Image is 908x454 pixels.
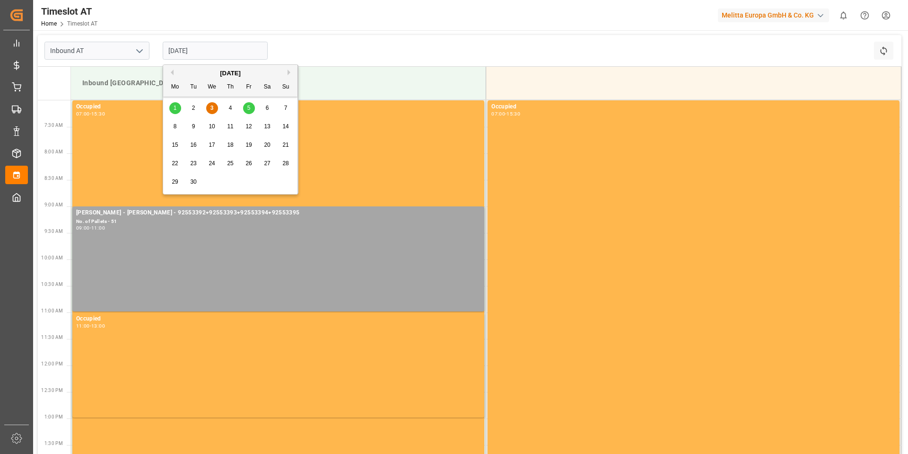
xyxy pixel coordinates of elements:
div: Tu [188,81,200,93]
span: 20 [264,142,270,148]
span: 4 [229,105,232,111]
span: 8:00 AM [44,149,63,154]
div: Choose Monday, September 8th, 2025 [169,121,181,133]
span: 11:30 AM [41,335,63,340]
span: 29 [172,178,178,185]
div: Choose Tuesday, September 30th, 2025 [188,176,200,188]
span: 12 [245,123,252,130]
span: 15 [172,142,178,148]
span: 2 [192,105,195,111]
div: [PERSON_NAME] - [PERSON_NAME] - 92553392+92553393+92553394+92553395 [76,208,480,218]
div: Timeslot AT [41,4,97,18]
div: Occupied [491,102,896,112]
input: DD.MM.YYYY [163,42,268,60]
span: 22 [172,160,178,167]
span: 11:00 AM [41,308,63,313]
span: 17 [209,142,215,148]
span: 6 [266,105,269,111]
div: Choose Tuesday, September 2nd, 2025 [188,102,200,114]
span: 9 [192,123,195,130]
div: Sa [262,81,273,93]
div: Occupied [76,102,480,112]
a: Home [41,20,57,27]
div: 15:30 [506,112,520,116]
span: 10:30 AM [41,282,63,287]
div: 13:00 [91,324,105,328]
span: 7:30 AM [44,123,63,128]
span: 10 [209,123,215,130]
span: 16 [190,142,196,148]
div: Melitta Europa GmbH & Co. KG [718,9,829,22]
div: No. of Pallets - 51 [76,218,480,226]
div: Mo [169,81,181,93]
span: 13 [264,123,270,130]
div: [DATE] [163,69,297,78]
div: Choose Friday, September 5th, 2025 [243,102,255,114]
button: show 0 new notifications [833,5,854,26]
div: Inbound [GEOGRAPHIC_DATA] [79,74,478,92]
div: - [90,324,91,328]
div: 11:00 [76,324,90,328]
span: 10:00 AM [41,255,63,260]
span: 11 [227,123,233,130]
div: Choose Wednesday, September 24th, 2025 [206,158,218,169]
div: 07:00 [76,112,90,116]
div: Choose Monday, September 22nd, 2025 [169,158,181,169]
span: 14 [282,123,288,130]
div: Occupied [76,314,480,324]
div: Choose Monday, September 1st, 2025 [169,102,181,114]
div: Choose Thursday, September 11th, 2025 [225,121,236,133]
div: We [206,81,218,93]
div: Choose Sunday, September 21st, 2025 [280,139,292,151]
span: 26 [245,160,252,167]
span: 3 [210,105,214,111]
button: Help Center [854,5,875,26]
span: 18 [227,142,233,148]
div: Choose Friday, September 19th, 2025 [243,139,255,151]
div: Fr [243,81,255,93]
span: 30 [190,178,196,185]
button: Previous Month [168,70,174,75]
div: Choose Tuesday, September 9th, 2025 [188,121,200,133]
div: - [90,112,91,116]
span: 23 [190,160,196,167]
span: 24 [209,160,215,167]
span: 9:30 AM [44,229,63,234]
div: Su [280,81,292,93]
div: Choose Tuesday, September 23rd, 2025 [188,158,200,169]
div: Choose Saturday, September 13th, 2025 [262,121,273,133]
div: Choose Thursday, September 25th, 2025 [225,158,236,169]
div: Choose Sunday, September 14th, 2025 [280,121,292,133]
div: 15:30 [91,112,105,116]
span: 9:00 AM [44,202,63,207]
span: 7 [284,105,288,111]
div: Choose Wednesday, September 10th, 2025 [206,121,218,133]
div: Choose Monday, September 29th, 2025 [169,176,181,188]
div: Choose Saturday, September 6th, 2025 [262,102,273,114]
span: 1:00 PM [44,414,63,419]
input: Type to search/select [44,42,149,60]
button: Melitta Europa GmbH & Co. KG [718,6,833,24]
div: 11:00 [91,226,105,230]
div: Choose Tuesday, September 16th, 2025 [188,139,200,151]
div: month 2025-09 [166,99,295,191]
div: Choose Sunday, September 28th, 2025 [280,158,292,169]
span: 12:30 PM [41,388,63,393]
div: - [90,226,91,230]
div: Choose Saturday, September 20th, 2025 [262,139,273,151]
span: 1 [174,105,177,111]
div: 07:00 [491,112,505,116]
span: 1:30 PM [44,441,63,446]
div: 09:00 [76,226,90,230]
span: 8 [174,123,177,130]
button: Next Month [288,70,293,75]
div: Choose Friday, September 26th, 2025 [243,158,255,169]
div: Choose Saturday, September 27th, 2025 [262,158,273,169]
button: open menu [132,44,146,58]
div: Choose Friday, September 12th, 2025 [243,121,255,133]
div: Choose Thursday, September 4th, 2025 [225,102,236,114]
span: 5 [247,105,251,111]
div: Th [225,81,236,93]
div: - [505,112,506,116]
span: 27 [264,160,270,167]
